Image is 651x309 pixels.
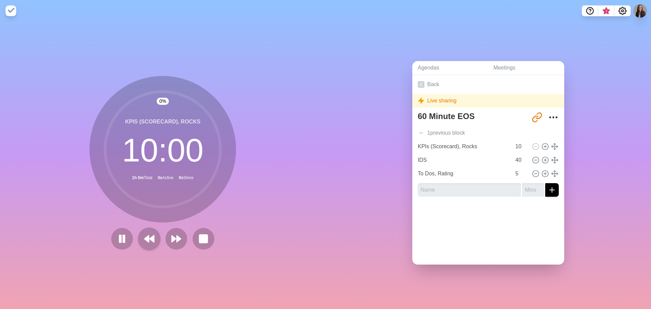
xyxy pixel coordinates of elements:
input: Name [415,153,511,167]
a: Back [412,75,564,94]
input: Mins [513,167,529,180]
input: Mins [522,183,544,197]
button: What’s new [598,5,614,16]
button: More [547,111,560,124]
a: Meetings [488,61,564,75]
input: Name [415,167,511,180]
input: Name [418,183,521,197]
button: Settings [614,5,631,16]
a: Agendas [412,61,488,75]
img: timeblocks logo [5,5,16,16]
input: Name [415,140,511,153]
input: Mins [513,153,529,167]
div: 1 previous block [412,126,564,140]
input: Mins [513,140,529,153]
div: Live sharing [412,94,564,108]
button: Share link [530,111,544,124]
button: Help [582,5,598,16]
span: 3 [604,8,609,14]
